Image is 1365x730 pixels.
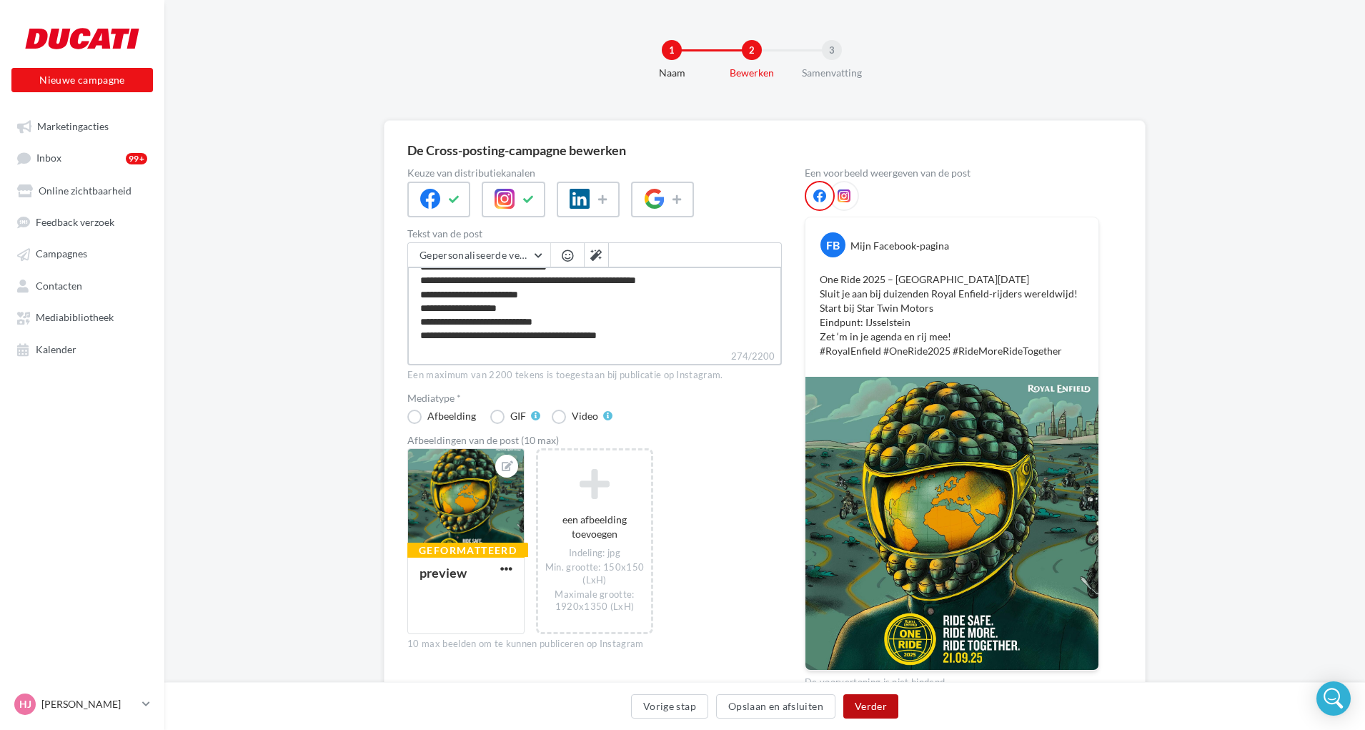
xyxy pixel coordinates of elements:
[41,697,136,711] p: [PERSON_NAME]
[716,694,835,719] button: Opslaan en afsluiten
[9,209,156,235] a: Feedback verzoek
[407,393,782,403] label: Mediatype *
[11,68,153,92] button: Nieuwe campagne
[407,543,528,558] div: Geformatteerd
[408,243,550,267] button: Gepersonaliseerde velden
[420,565,467,581] div: preview
[631,694,708,719] button: Vorige stap
[786,66,878,80] div: Samenvatting
[36,312,114,324] span: Mediabibliotheek
[420,249,540,261] span: Gepersonaliseerde velden
[9,240,156,266] a: Campagnes
[126,153,147,164] div: 99+
[407,435,782,445] div: Afbeeldingen van de post (10 max)
[820,272,1084,358] p: One Ride 2025 – [GEOGRAPHIC_DATA][DATE] Sluit je aan bij duizenden Royal Enfield-rijders wereldwi...
[822,40,842,60] div: 3
[407,144,626,157] div: De Cross-posting-campagne bewerken
[407,638,782,651] div: 10 max beelden om te kunnen publiceren op Instagram
[626,66,718,80] div: Naam
[9,144,156,171] a: Inbox99+
[820,232,845,257] div: FB
[36,280,82,292] span: Contacten
[36,343,76,355] span: Kalender
[805,168,1099,178] div: Een voorbeeld weergeven van de post
[850,239,949,253] div: Mijn Facebook-pagina
[407,229,782,239] label: Tekst van de post
[1316,681,1351,716] div: Open Intercom Messenger
[9,304,156,330] a: Mediabibliotheek
[36,248,87,260] span: Campagnes
[19,697,31,711] span: HJ
[36,216,114,228] span: Feedback verzoek
[407,168,782,178] label: Keuze van distributiekanalen
[572,411,598,421] div: Video
[9,272,156,298] a: Contacten
[843,694,898,719] button: Verder
[427,411,476,421] div: Afbeelding
[36,152,61,164] span: Inbox
[407,349,782,365] label: 274/2200
[39,184,131,197] span: Online zichtbaarheid
[9,177,156,203] a: Online zichtbaarheid
[706,66,798,80] div: Bewerken
[742,40,762,60] div: 2
[662,40,682,60] div: 1
[407,369,782,382] div: Een maximum van 2200 tekens is toegestaan bij publicatie op Instagram.
[11,691,153,718] a: HJ [PERSON_NAME]
[37,120,109,132] span: Marketingacties
[510,411,526,421] div: GIF
[9,336,156,362] a: Kalender
[805,671,1099,689] div: De voorvertoning is niet bindend
[9,113,156,139] a: Marketingacties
